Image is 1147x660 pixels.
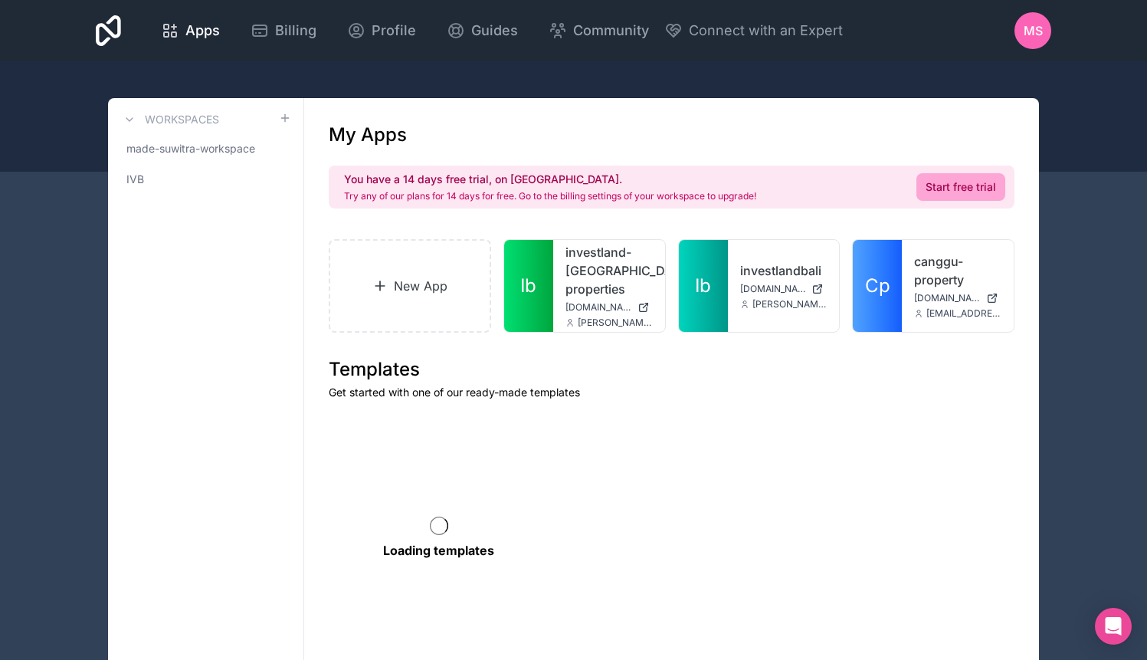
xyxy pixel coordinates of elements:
a: New App [329,239,491,333]
h1: My Apps [329,123,407,147]
a: IVB [120,166,291,193]
span: [DOMAIN_NAME] [740,283,806,295]
a: investlandbali [740,261,827,280]
button: Connect with an Expert [664,20,843,41]
p: Get started with one of our ready-made templates [329,385,1014,400]
a: canggu-property [914,252,1001,289]
a: [DOMAIN_NAME] [565,301,653,314]
a: Workspaces [120,110,219,129]
a: Billing [238,14,329,48]
a: Start free trial [916,173,1005,201]
span: [DOMAIN_NAME] [914,292,980,304]
a: [DOMAIN_NAME] [740,283,827,295]
a: investland-[GEOGRAPHIC_DATA]-properties [565,243,653,298]
span: Community [573,20,649,41]
a: Ib [504,240,553,332]
span: made-suwitra-workspace [126,141,255,156]
a: Profile [335,14,428,48]
div: Open Intercom Messenger [1095,608,1132,645]
a: [DOMAIN_NAME] [914,292,1001,304]
a: Community [536,14,661,48]
span: Billing [275,20,316,41]
a: made-suwitra-workspace [120,135,291,163]
span: [DOMAIN_NAME] [565,301,631,314]
span: Ib [695,274,711,298]
span: MS [1024,21,1043,40]
a: Cp [853,240,902,332]
p: Try any of our plans for 14 days for free. Go to the billing settings of your workspace to upgrade! [344,190,756,202]
h2: You have a 14 days free trial, on [GEOGRAPHIC_DATA]. [344,172,756,187]
a: Guides [434,14,530,48]
span: Connect with an Expert [689,20,843,41]
span: [PERSON_NAME][EMAIL_ADDRESS][PERSON_NAME][DOMAIN_NAME] [578,317,653,329]
span: Cp [865,274,890,298]
span: Profile [372,20,416,41]
span: Ib [520,274,536,298]
h3: Workspaces [145,112,219,127]
p: Loading templates [383,541,494,560]
span: Apps [185,20,220,41]
a: Apps [149,14,232,48]
span: [PERSON_NAME][EMAIL_ADDRESS][PERSON_NAME][DOMAIN_NAME] [752,298,827,310]
a: Ib [679,240,728,332]
span: Guides [471,20,518,41]
h1: Templates [329,357,1014,382]
span: IVB [126,172,144,187]
span: [EMAIL_ADDRESS][DOMAIN_NAME] [926,307,1001,320]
